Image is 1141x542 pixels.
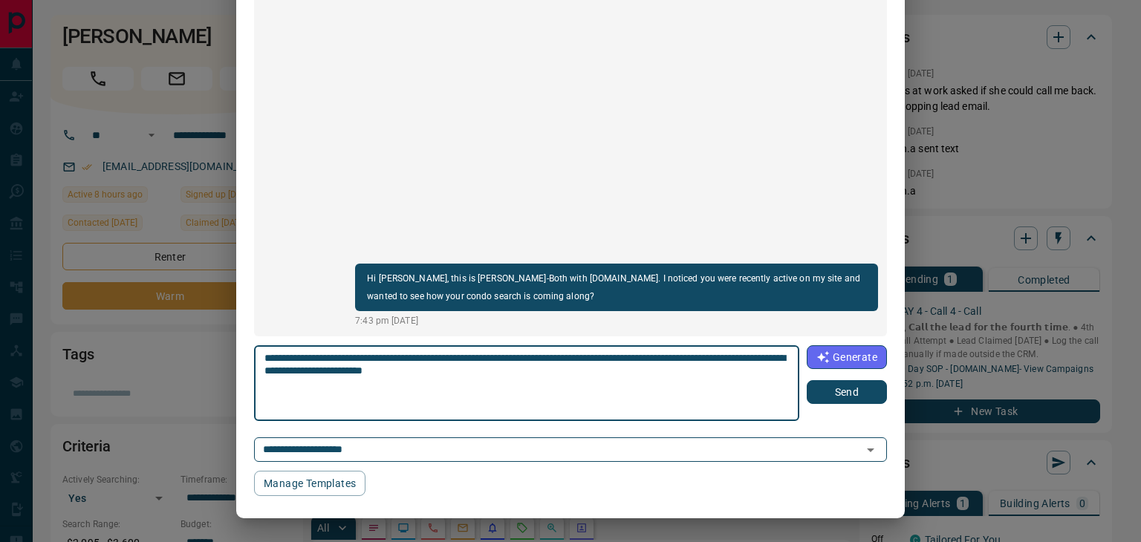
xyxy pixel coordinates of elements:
[367,270,866,305] p: Hi [PERSON_NAME], this is [PERSON_NAME]-Both with [DOMAIN_NAME]. I noticed you were recently acti...
[807,380,887,404] button: Send
[860,440,881,460] button: Open
[807,345,887,369] button: Generate
[355,314,878,327] p: 7:43 pm [DATE]
[254,471,365,496] button: Manage Templates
